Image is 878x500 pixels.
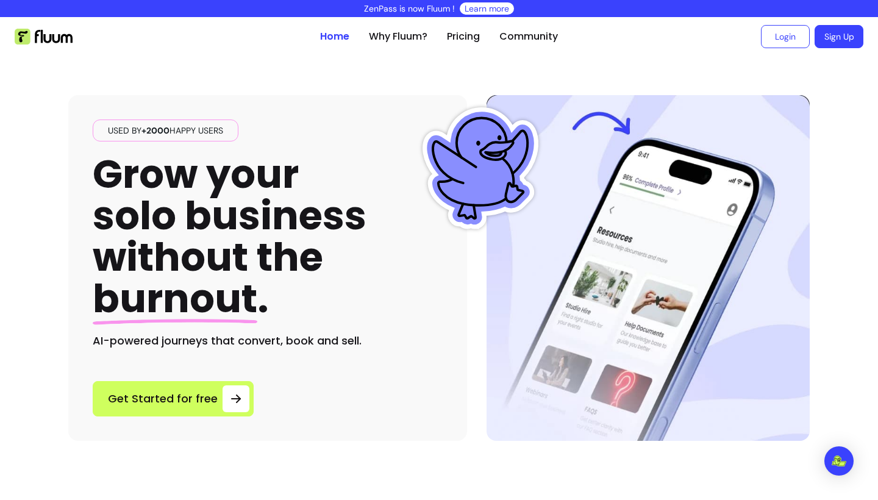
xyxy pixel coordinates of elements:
[419,107,541,229] img: Fluum Duck sticker
[824,446,854,476] div: Open Intercom Messenger
[447,29,480,44] a: Pricing
[487,95,810,441] img: Hero
[320,29,349,44] a: Home
[364,2,455,15] p: ZenPass is now Fluum !
[15,29,73,45] img: Fluum Logo
[103,124,228,137] span: Used by happy users
[93,381,254,416] a: Get Started for free
[141,125,170,136] span: +2000
[815,25,863,48] a: Sign Up
[499,29,558,44] a: Community
[93,332,443,349] h2: AI-powered journeys that convert, book and sell.
[93,154,366,320] h1: Grow your solo business without the .
[108,390,218,407] span: Get Started for free
[93,271,257,326] span: burnout
[761,25,810,48] a: Login
[465,2,509,15] a: Learn more
[369,29,427,44] a: Why Fluum?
